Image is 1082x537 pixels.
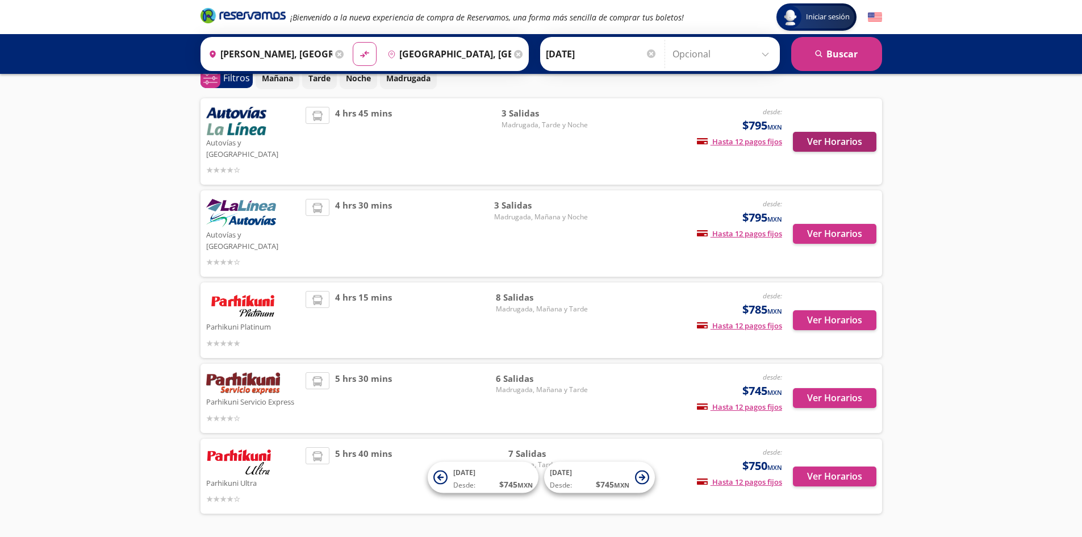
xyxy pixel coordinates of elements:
[550,480,572,490] span: Desde:
[496,385,588,395] span: Madrugada, Mañana y Tarde
[453,480,475,490] span: Desde:
[335,199,392,268] span: 4 hrs 30 mins
[546,40,657,68] input: Elegir Fecha
[672,40,774,68] input: Opcional
[791,37,882,71] button: Buscar
[335,372,392,424] span: 5 hrs 30 mins
[508,447,588,460] span: 7 Salidas
[499,478,533,490] span: $ 745
[494,199,588,212] span: 3 Salidas
[200,68,253,88] button: 0Filtros
[697,402,782,412] span: Hasta 12 pagos fijos
[494,212,588,222] span: Madrugada, Mañana y Noche
[200,7,286,24] i: Brand Logo
[767,388,782,397] small: MXN
[550,468,572,477] span: [DATE]
[544,462,655,493] button: [DATE]Desde:$745MXN
[742,209,782,226] span: $795
[496,304,588,314] span: Madrugada, Mañana y Tarde
[767,123,782,131] small: MXN
[496,291,588,304] span: 8 Salidas
[763,447,782,457] em: desde:
[793,132,876,152] button: Ver Horarios
[793,224,876,244] button: Ver Horarios
[206,447,272,476] img: Parhikuni Ultra
[763,107,782,116] em: desde:
[502,120,588,130] span: Madrugada, Tarde y Noche
[614,481,629,489] small: MXN
[742,301,782,318] span: $785
[763,372,782,382] em: desde:
[697,320,782,331] span: Hasta 12 pagos fijos
[206,372,280,395] img: Parhikuni Servicio Express
[793,310,876,330] button: Ver Horarios
[383,40,511,68] input: Buscar Destino
[346,72,371,84] p: Noche
[206,107,266,135] img: Autovías y La Línea
[742,382,782,399] span: $745
[793,467,876,486] button: Ver Horarios
[767,463,782,472] small: MXN
[206,319,300,333] p: Parhikuni Platinum
[697,477,782,487] span: Hasta 12 pagos fijos
[517,481,533,489] small: MXN
[742,117,782,134] span: $795
[742,457,782,474] span: $750
[206,476,300,489] p: Parhikuni Ultra
[508,460,588,470] span: Mañana, Tarde y Noche
[335,107,392,176] span: 4 hrs 45 mins
[801,11,854,23] span: Iniciar sesión
[335,291,392,349] span: 4 hrs 15 mins
[386,72,431,84] p: Madrugada
[206,394,300,408] p: Parhikuni Servicio Express
[793,388,876,408] button: Ver Horarios
[290,12,684,23] em: ¡Bienvenido a la nueva experiencia de compra de Reservamos, una forma más sencilla de comprar tus...
[340,67,377,89] button: Noche
[767,215,782,223] small: MXN
[302,67,337,89] button: Tarde
[206,199,276,227] img: Autovías y La Línea
[596,478,629,490] span: $ 745
[697,136,782,147] span: Hasta 12 pagos fijos
[200,7,286,27] a: Brand Logo
[697,228,782,239] span: Hasta 12 pagos fijos
[308,72,331,84] p: Tarde
[204,40,332,68] input: Buscar Origen
[380,67,437,89] button: Madrugada
[763,291,782,301] em: desde:
[767,307,782,315] small: MXN
[256,67,299,89] button: Mañana
[763,199,782,209] em: desde:
[262,72,293,84] p: Mañana
[496,372,588,385] span: 6 Salidas
[206,135,300,160] p: Autovías y [GEOGRAPHIC_DATA]
[206,291,280,319] img: Parhikuni Platinum
[335,447,392,506] span: 5 hrs 40 mins
[502,107,588,120] span: 3 Salidas
[206,227,300,252] p: Autovías y [GEOGRAPHIC_DATA]
[223,71,250,85] p: Filtros
[428,462,538,493] button: [DATE]Desde:$745MXN
[868,10,882,24] button: English
[453,468,475,477] span: [DATE]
